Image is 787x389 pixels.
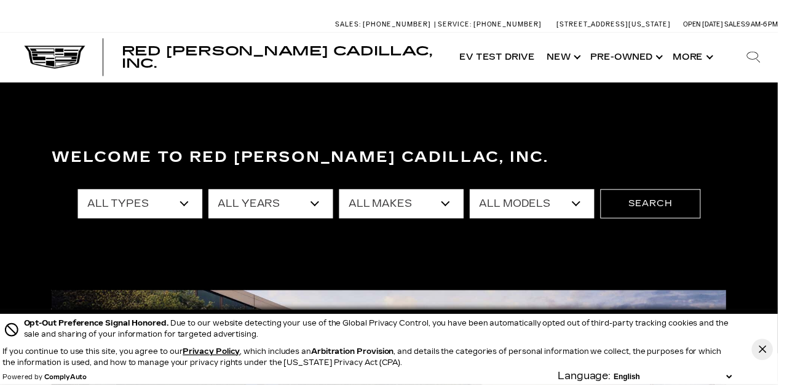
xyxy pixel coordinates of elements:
select: Filter by make [343,191,469,221]
img: Cadillac Dark Logo with Cadillac White Text [25,46,86,70]
a: [STREET_ADDRESS][US_STATE] [563,21,679,29]
span: Service: [443,21,477,29]
select: Filter by model [475,191,601,221]
button: Close Button [761,343,782,364]
a: ComplyAuto [45,378,88,385]
select: Filter by type [79,191,205,221]
div: Powered by [2,378,88,385]
a: New [547,33,591,82]
p: If you continue to use this site, you agree to our , which includes an , and details the categori... [2,351,730,371]
div: Due to our website detecting your use of the Global Privacy Control, you have been automatically ... [24,320,743,344]
span: Sales: [733,21,755,29]
select: Filter by year [211,191,337,221]
span: [PHONE_NUMBER] [479,21,548,29]
div: Language: [564,375,618,385]
strong: Arbitration Provision [315,351,398,360]
a: Privacy Policy [185,351,243,360]
span: 9 AM-6 PM [755,21,787,29]
span: Sales: [339,21,365,29]
span: Opt-Out Preference Signal Honored . [24,321,172,332]
button: More [674,33,726,82]
a: Sales: [PHONE_NUMBER] [339,22,439,28]
select: Language Select [618,375,743,387]
a: Red [PERSON_NAME] Cadillac, Inc. [123,46,446,70]
h3: Welcome to Red [PERSON_NAME] Cadillac, Inc. [52,147,735,172]
span: Red [PERSON_NAME] Cadillac, Inc. [123,44,437,71]
a: Pre-Owned [591,33,674,82]
button: Search [607,191,709,221]
span: Open [DATE] [691,21,732,29]
a: EV Test Drive [459,33,547,82]
span: [PHONE_NUMBER] [367,21,436,29]
a: Service: [PHONE_NUMBER] [439,22,551,28]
